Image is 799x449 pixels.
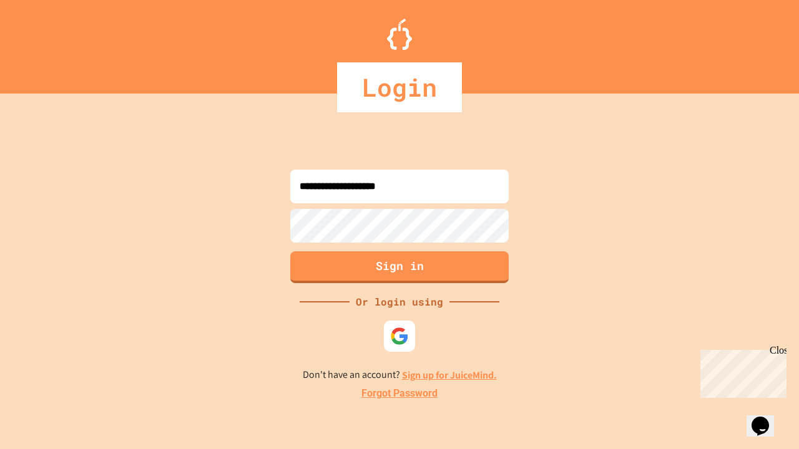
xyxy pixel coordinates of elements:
img: Logo.svg [387,19,412,50]
p: Don't have an account? [303,367,497,383]
div: Login [337,62,462,112]
div: Chat with us now!Close [5,5,86,79]
button: Sign in [290,251,509,283]
div: Or login using [350,294,449,309]
img: google-icon.svg [390,327,409,345]
a: Forgot Password [361,386,438,401]
iframe: chat widget [695,345,787,398]
iframe: chat widget [747,399,787,437]
a: Sign up for JuiceMind. [402,369,497,382]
